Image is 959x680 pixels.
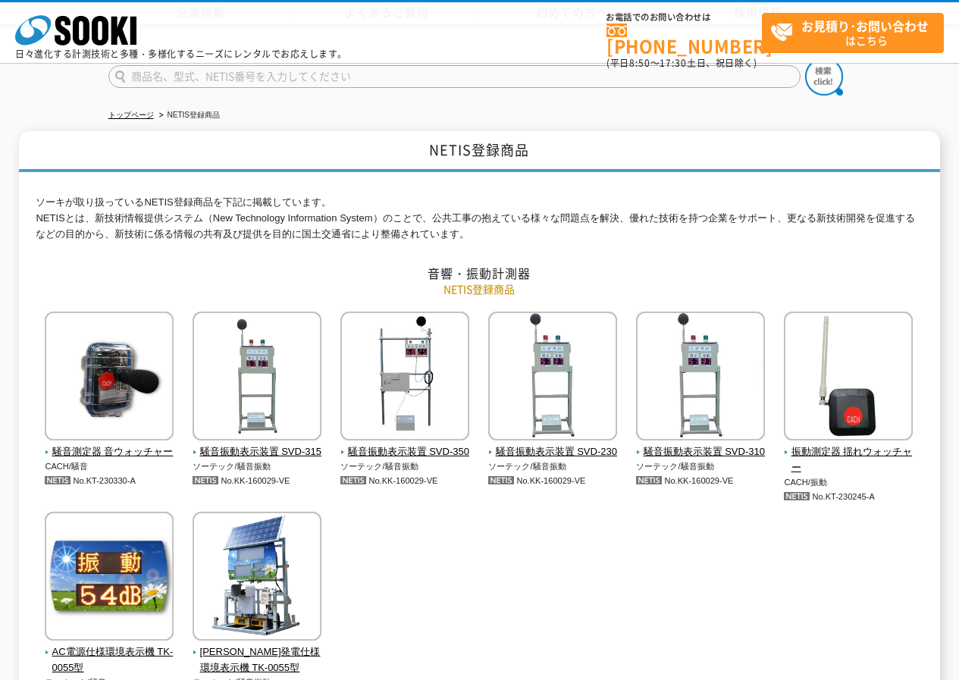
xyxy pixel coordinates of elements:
img: 振動測定器 揺れウォッチャー [784,312,913,444]
span: 騒音振動表示装置 SVD-315 [193,444,322,460]
p: ソーテック/騒音振動 [193,460,322,473]
img: 騒音振動表示装置 SVD-315 [193,312,321,444]
a: AC電源仕様環境表示機 TK-0055型 [45,631,174,676]
input: 商品名、型式、NETIS番号を入力してください [108,65,801,88]
span: (平日 ～ 土日、祝日除く) [606,56,757,70]
p: NETIS登録商品 [36,281,923,297]
p: 日々進化する計測技術と多種・多様化するニーズにレンタルでお応えします。 [15,49,347,58]
span: [PERSON_NAME]発電仕様環境表示機 TK-0055型 [193,644,322,676]
img: btn_search.png [805,58,843,96]
span: はこちら [770,14,943,52]
a: [PERSON_NAME]発電仕様環境表示機 TK-0055型 [193,631,322,676]
img: 騒音振動表示装置 SVD-310 [636,312,765,444]
a: トップページ [108,111,154,119]
a: 騒音振動表示装置 SVD-315 [193,431,322,461]
strong: お見積り･お問い合わせ [801,17,929,35]
a: 振動測定器 揺れウォッチャー [784,431,914,476]
h2: 音響・振動計測器 [36,265,923,281]
span: 騒音測定器 音ウォッチャー [45,444,174,460]
a: 騒音振動表示装置 SVD-350 [340,431,470,461]
span: 騒音振動表示装置 SVD-230 [488,444,618,460]
a: お見積り･お問い合わせはこちら [762,13,944,53]
p: No.KK-160029-VE [340,473,470,489]
h1: NETIS登録商品 [19,131,939,173]
img: 太陽光発電仕様環境表示機 TK-0055型 [193,512,321,644]
p: No.KT-230245-A [784,489,914,505]
p: No.KK-160029-VE [193,473,322,489]
p: No.KK-160029-VE [488,473,618,489]
p: CACH/騒音 [45,460,174,473]
p: CACH/振動 [784,476,914,489]
p: No.KK-160029-VE [636,473,766,489]
img: AC電源仕様環境表示機 TK-0055型 [45,512,174,644]
p: ソーキが取り扱っているNETIS登録商品を下記に掲載しています。 NETISとは、新技術情報提供システム（New Technology Information System）のことで、公共工事の... [36,195,923,242]
span: 振動測定器 揺れウォッチャー [784,444,914,476]
span: 騒音振動表示装置 SVD-310 [636,444,766,460]
a: 騒音振動表示装置 SVD-310 [636,431,766,461]
img: 騒音振動表示装置 SVD-350 [340,312,469,444]
a: 騒音振動表示装置 SVD-230 [488,431,618,461]
span: 騒音振動表示装置 SVD-350 [340,444,470,460]
span: お電話でのお問い合わせは [606,13,762,22]
p: ソーテック/騒音振動 [636,460,766,473]
a: [PHONE_NUMBER] [606,24,762,55]
img: 騒音測定器 音ウォッチャー [45,312,174,444]
img: 騒音振動表示装置 SVD-230 [488,312,617,444]
span: 17:30 [660,56,687,70]
p: No.KT-230330-A [45,473,174,489]
p: ソーテック/騒音振動 [340,460,470,473]
p: ソーテック/騒音振動 [488,460,618,473]
a: 騒音測定器 音ウォッチャー [45,431,174,461]
span: AC電源仕様環境表示機 TK-0055型 [45,644,174,676]
span: 8:50 [629,56,650,70]
li: NETIS登録商品 [156,108,220,124]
